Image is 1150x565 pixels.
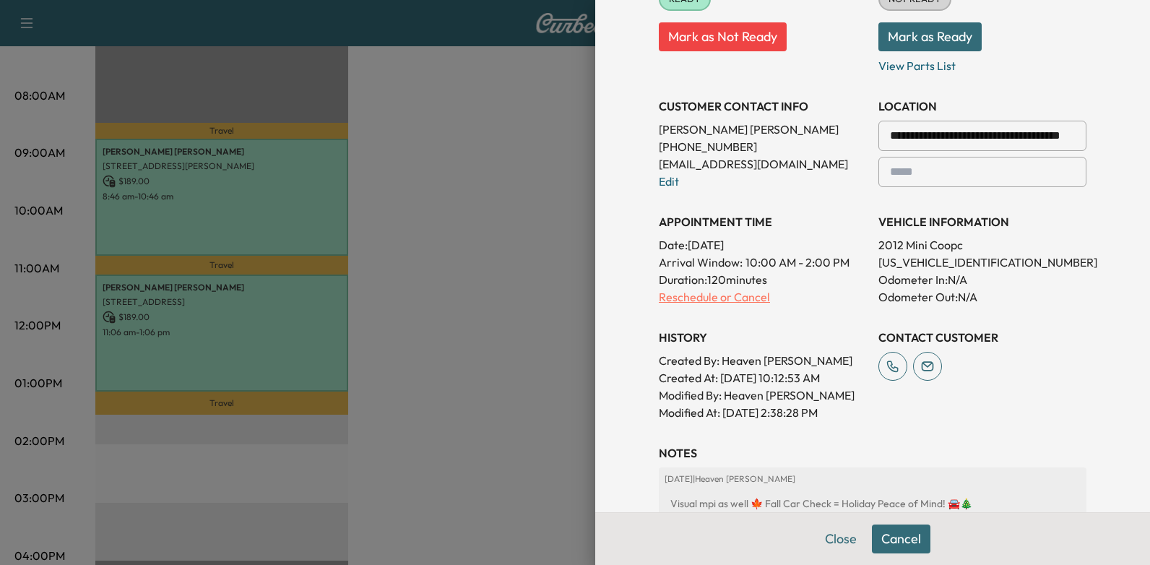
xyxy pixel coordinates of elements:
p: Odometer Out: N/A [878,288,1086,306]
button: Mark as Ready [878,22,982,51]
span: 10:00 AM - 2:00 PM [745,254,849,271]
p: Created At : [DATE] 10:12:53 AM [659,369,867,387]
p: Odometer In: N/A [878,271,1086,288]
div: Visual mpi as well 🍁 Fall Car Check = Holiday Peace of Mind! 🚘🎄 [665,491,1081,517]
p: [PERSON_NAME] [PERSON_NAME] [659,121,867,138]
p: Modified At : [DATE] 2:38:28 PM [659,404,867,421]
button: Close [816,525,866,553]
h3: History [659,329,867,346]
h3: NOTES [659,444,1086,462]
p: [US_VEHICLE_IDENTIFICATION_NUMBER] [878,254,1086,271]
p: Modified By : Heaven [PERSON_NAME] [659,387,867,404]
button: Cancel [872,525,930,553]
h3: CONTACT CUSTOMER [878,329,1086,346]
h3: LOCATION [878,98,1086,115]
p: Reschedule or Cancel [659,288,867,306]
p: 2012 Mini Coopc [878,236,1086,254]
h3: CUSTOMER CONTACT INFO [659,98,867,115]
p: Created By : Heaven [PERSON_NAME] [659,352,867,369]
p: [EMAIL_ADDRESS][DOMAIN_NAME] [659,155,867,173]
h3: VEHICLE INFORMATION [878,213,1086,230]
p: Duration: 120 minutes [659,271,867,288]
button: Mark as Not Ready [659,22,787,51]
p: Arrival Window: [659,254,867,271]
p: [PHONE_NUMBER] [659,138,867,155]
p: [DATE] | Heaven [PERSON_NAME] [665,473,1081,485]
h3: APPOINTMENT TIME [659,213,867,230]
p: View Parts List [878,51,1086,74]
p: Date: [DATE] [659,236,867,254]
a: Edit [659,174,679,189]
